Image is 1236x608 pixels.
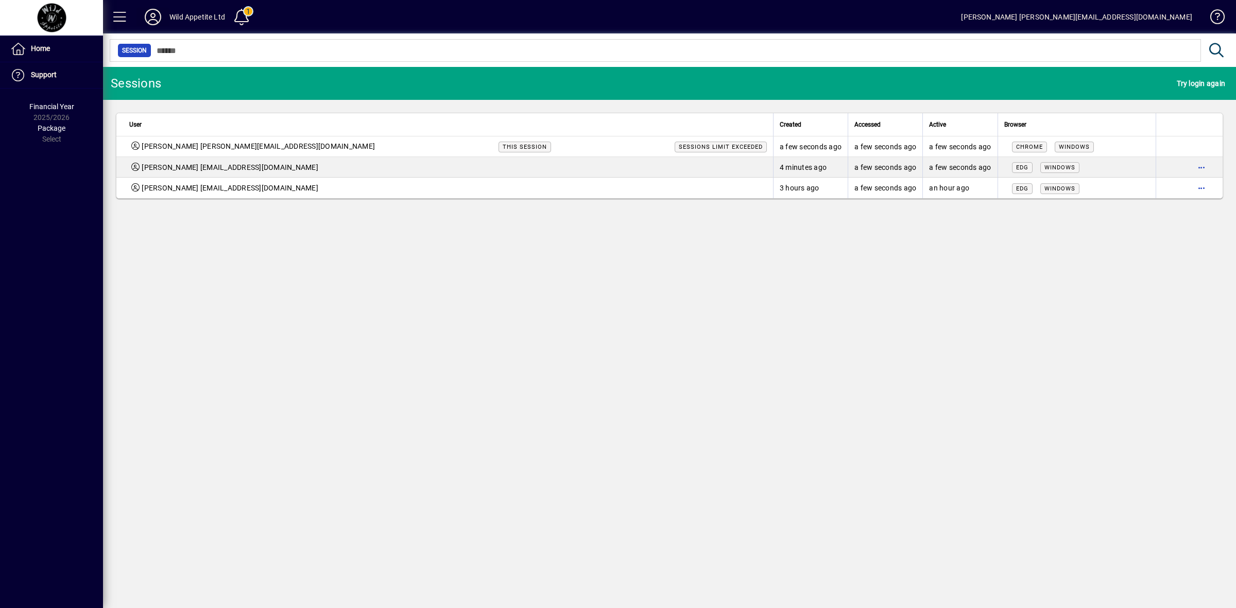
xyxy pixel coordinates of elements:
span: Home [31,44,50,53]
td: a few seconds ago [773,136,848,157]
span: Sessions limit exceeded [679,144,763,150]
div: Sessions [111,75,161,92]
a: Home [5,36,103,62]
span: Session [122,45,147,56]
td: a few seconds ago [922,136,997,157]
span: Browser [1004,119,1026,130]
span: Accessed [854,119,881,130]
span: Edg [1016,164,1028,171]
span: Try login again [1177,75,1225,92]
button: Try login again [1174,74,1228,93]
td: a few seconds ago [848,178,922,198]
span: Windows [1044,185,1075,192]
span: Edg [1016,185,1028,192]
span: Support [31,71,57,79]
span: This session [503,144,547,150]
div: Mozilla/5.0 (Windows NT 10.0; Win64; x64) AppleWebKit/537.36 (KHTML, like Gecko) Chrome/139.0.0.0... [1004,162,1150,172]
button: Profile [136,8,169,26]
a: Knowledge Base [1203,2,1223,36]
a: Support [5,62,103,88]
button: More options [1193,159,1210,176]
span: [PERSON_NAME] [EMAIL_ADDRESS][DOMAIN_NAME] [142,183,318,193]
button: More options [1193,180,1210,196]
td: 3 hours ago [773,178,848,198]
span: [PERSON_NAME] [EMAIL_ADDRESS][DOMAIN_NAME] [142,162,318,172]
td: a few seconds ago [848,136,922,157]
div: [PERSON_NAME] [PERSON_NAME][EMAIL_ADDRESS][DOMAIN_NAME] [961,9,1192,25]
div: Wild Appetite Ltd [169,9,225,25]
span: Created [780,119,801,130]
div: Mozilla/5.0 (Windows NT 10.0; Win64; x64) AppleWebKit/537.36 (KHTML, like Gecko) Chrome/125.0.0.0... [1004,183,1150,194]
td: a few seconds ago [848,157,922,178]
span: Windows [1059,144,1090,150]
div: Mozilla/5.0 (Windows NT 10.0; Win64; x64) AppleWebKit/537.36 (KHTML, like Gecko) Chrome/139.0.0.0... [1004,141,1150,152]
td: 4 minutes ago [773,157,848,178]
span: [PERSON_NAME] [PERSON_NAME][EMAIL_ADDRESS][DOMAIN_NAME] [142,141,375,152]
span: Chrome [1016,144,1043,150]
span: Active [929,119,946,130]
span: Package [38,124,65,132]
td: an hour ago [922,178,997,198]
span: Windows [1044,164,1075,171]
span: Financial Year [29,102,74,111]
td: a few seconds ago [922,157,997,178]
span: User [129,119,142,130]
